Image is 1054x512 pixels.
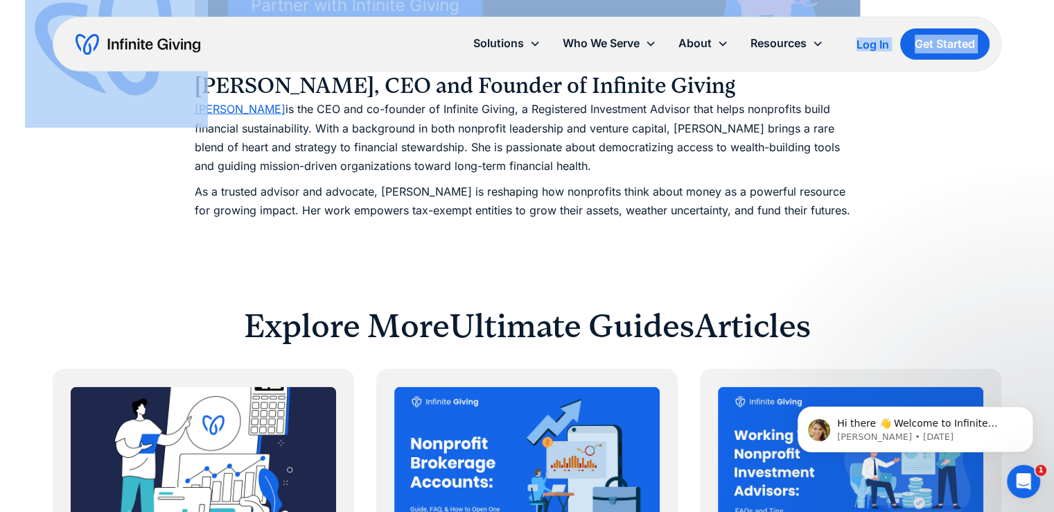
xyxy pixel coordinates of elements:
[777,377,1054,475] iframe: Intercom notifications message
[450,305,694,347] h2: Ultimate Guides
[667,28,739,58] div: About
[76,33,200,56] a: home
[195,182,860,220] p: As a trusted advisor and advocate, [PERSON_NAME] is reshaping how nonprofits think about money as...
[900,28,990,60] a: Get Started
[750,34,807,53] div: Resources
[857,39,889,50] div: Log In
[552,28,667,58] div: Who We Serve
[462,28,552,58] div: Solutions
[195,72,860,100] h3: [PERSON_NAME], CEO and Founder of Infinite Giving
[563,34,640,53] div: Who We Serve
[739,28,834,58] div: Resources
[195,102,286,116] a: [PERSON_NAME]
[694,305,811,347] h2: Articles
[678,34,712,53] div: About
[1007,465,1040,498] iframe: Intercom live chat
[195,100,860,176] p: is the CEO and co-founder of Infinite Giving, a Registered Investment Advisor that helps nonprofi...
[1035,465,1046,476] span: 1
[244,305,450,347] h2: Explore More
[857,36,889,53] a: Log In
[473,34,524,53] div: Solutions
